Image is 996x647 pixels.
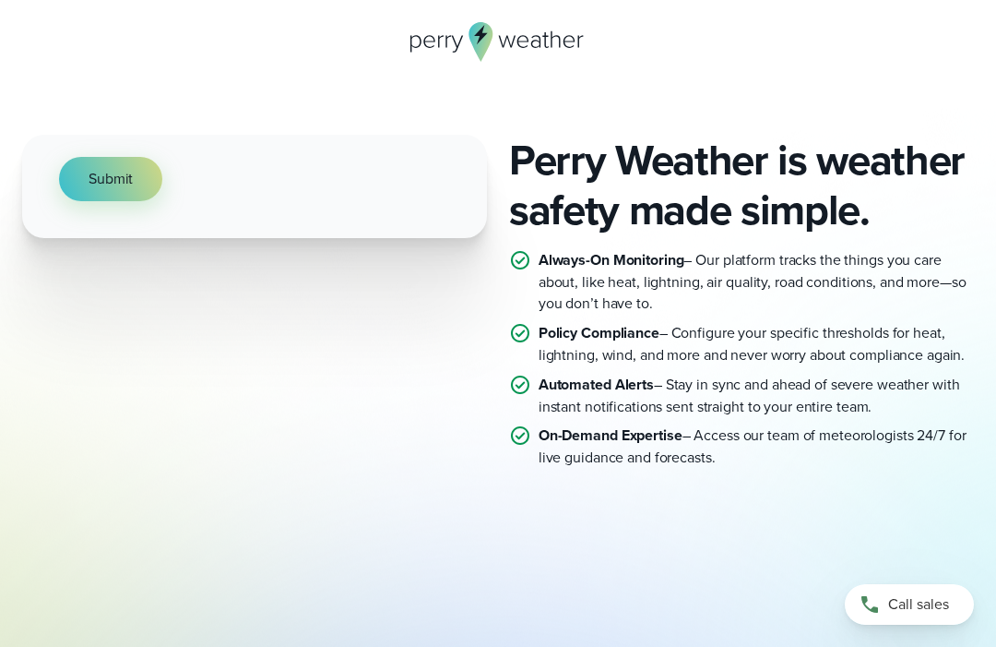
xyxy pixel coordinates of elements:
p: – Configure your specific thresholds for heat, lightning, wind, and more and never worry about co... [539,322,974,366]
strong: Policy Compliance [539,322,659,343]
span: Call sales [888,593,949,616]
a: Call sales [845,584,974,625]
span: Submit [89,168,133,190]
p: – Our platform tracks the things you care about, like heat, lightning, air quality, road conditio... [539,249,974,315]
p: – Access our team of meteorologists 24/7 for live guidance and forecasts. [539,425,974,469]
p: – Stay in sync and ahead of severe weather with instant notifications sent straight to your entir... [539,374,974,418]
strong: Always-On Monitoring [539,249,684,270]
strong: On-Demand Expertise [539,425,682,446]
button: Submit [59,157,162,201]
strong: Automated Alerts [539,374,654,395]
h2: Perry Weather is weather safety made simple. [509,135,974,234]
